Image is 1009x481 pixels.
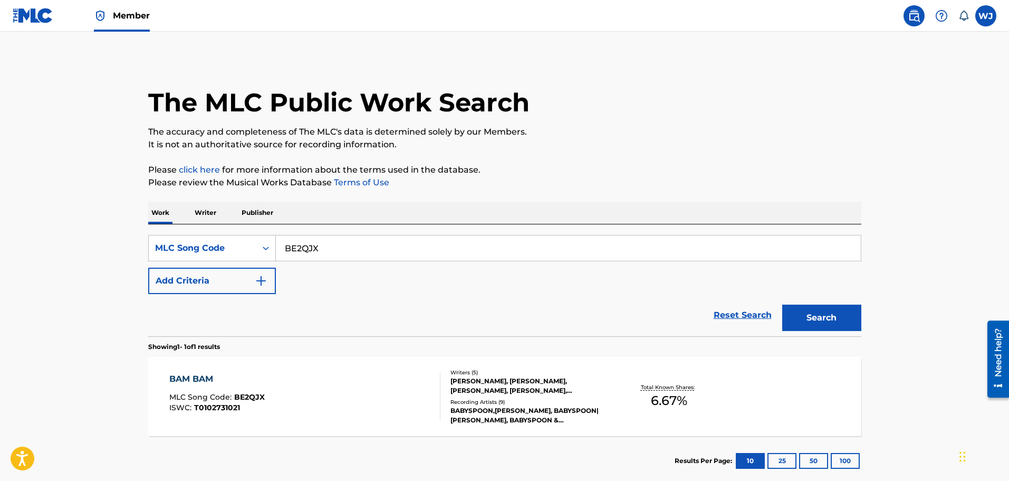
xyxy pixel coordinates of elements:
[959,441,966,473] div: Drag
[148,357,861,436] a: BAM BAMMLC Song Code:BE2QJXISWC:T0102731021Writers (5)[PERSON_NAME], [PERSON_NAME], [PERSON_NAME]...
[148,87,530,118] h1: The MLC Public Work Search
[450,369,610,376] div: Writers ( 5 )
[782,305,861,331] button: Search
[767,453,796,469] button: 25
[113,10,150,22] span: Member
[931,5,952,26] div: Help
[148,176,861,189] p: Please review the Musical Works Database
[450,398,610,406] div: Recording Artists ( 9 )
[194,403,240,412] span: T0102731021
[708,304,777,327] a: Reset Search
[148,235,861,336] form: Search Form
[169,373,265,385] div: BAM BAM
[148,126,861,138] p: The accuracy and completeness of The MLC's data is determined solely by our Members.
[956,430,1009,481] iframe: Chat Widget
[651,391,687,410] span: 6.67 %
[450,406,610,425] div: BABYSPOON,[PERSON_NAME], BABYSPOON|[PERSON_NAME], BABYSPOON & [PERSON_NAME], BABYSPOON, BABYSPOON...
[148,138,861,151] p: It is not an authoritative source for recording information.
[904,5,925,26] a: Public Search
[169,392,234,402] span: MLC Song Code :
[831,453,860,469] button: 100
[908,10,920,22] img: search
[332,177,389,187] a: Terms of Use
[255,275,267,287] img: 9d2ae6d4665cec9f34b9.svg
[641,383,697,391] p: Total Known Shares:
[958,11,969,21] div: Notifications
[148,164,861,176] p: Please for more information about the terms used in the database.
[148,268,276,294] button: Add Criteria
[191,202,219,224] p: Writer
[13,8,53,23] img: MLC Logo
[148,202,172,224] p: Work
[179,165,220,175] a: click here
[675,456,735,466] p: Results Per Page:
[736,453,765,469] button: 10
[935,10,948,22] img: help
[799,453,828,469] button: 50
[234,392,265,402] span: BE2QJX
[155,242,250,254] div: MLC Song Code
[94,10,107,22] img: Top Rightsholder
[975,5,996,26] div: User Menu
[238,202,276,224] p: Publisher
[169,403,194,412] span: ISWC :
[148,342,220,352] p: Showing 1 - 1 of 1 results
[450,376,610,395] div: [PERSON_NAME], [PERSON_NAME], [PERSON_NAME], [PERSON_NAME], [PERSON_NAME]
[979,316,1009,401] iframe: Resource Center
